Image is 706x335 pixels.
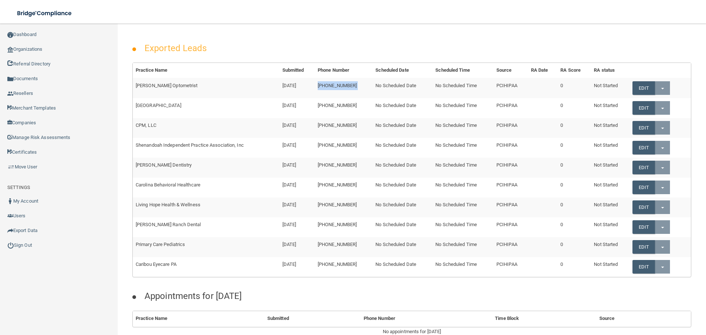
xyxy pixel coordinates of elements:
td: PCIHIPAA [493,118,528,138]
td: 0 [557,257,591,277]
td: PCIHIPAA [493,138,528,158]
td: [PERSON_NAME] Dentistry [133,158,279,178]
th: RA Score [557,63,591,78]
td: [PHONE_NUMBER] [315,98,372,118]
td: [PHONE_NUMBER] [315,197,372,217]
td: [DATE] [279,217,315,237]
td: 0 [557,178,591,197]
td: PCIHIPAA [493,78,528,98]
img: bridge_compliance_login_screen.278c3ca4.svg [11,6,79,21]
th: Phone Number [315,63,372,78]
th: Submitted [264,311,361,326]
td: No Scheduled Time [432,158,493,178]
img: icon-export.b9366987.png [7,228,13,234]
a: Edit [632,161,655,174]
a: Edit [632,181,655,194]
td: PCIHIPAA [493,178,528,197]
td: No Scheduled Time [432,217,493,237]
td: Primary Care Pediatrics [133,237,279,257]
th: Phone Number [361,311,492,326]
td: Carolina Behavioral Healthcare [133,178,279,197]
td: No Scheduled Date [372,98,432,118]
td: [DATE] [279,138,315,158]
td: Not Started [591,138,629,158]
td: 0 [557,118,591,138]
td: Not Started [591,158,629,178]
td: PCIHIPAA [493,98,528,118]
a: Edit [632,121,655,135]
td: [PHONE_NUMBER] [315,217,372,237]
a: Edit [632,220,655,234]
td: No Scheduled Time [432,78,493,98]
img: organization-icon.f8decf85.png [7,47,13,53]
td: [DATE] [279,98,315,118]
td: [DATE] [279,158,315,178]
iframe: Drift Widget Chat Controller [579,283,697,312]
td: Living Hope Health & Wellness [133,197,279,217]
td: No Scheduled Time [432,237,493,257]
td: 0 [557,138,591,158]
td: 0 [557,197,591,217]
td: Not Started [591,237,629,257]
td: No Scheduled Date [372,138,432,158]
a: Edit [632,240,655,254]
th: Practice Name [133,63,279,78]
td: Not Started [591,197,629,217]
h2: Exported Leads [137,38,214,58]
th: Scheduled Time [432,63,493,78]
td: Not Started [591,78,629,98]
td: Caribou Eyecare PA [133,257,279,277]
td: PCIHIPAA [493,237,528,257]
td: [DATE] [279,237,315,257]
th: Scheduled Date [372,63,432,78]
td: No Scheduled Date [372,118,432,138]
a: Edit [632,260,655,274]
td: [DATE] [279,178,315,197]
td: [PHONE_NUMBER] [315,257,372,277]
td: Not Started [591,217,629,237]
img: ic_dashboard_dark.d01f4a41.png [7,32,13,38]
img: briefcase.64adab9b.png [7,163,15,171]
td: No Scheduled Date [372,178,432,197]
td: No Scheduled Date [372,257,432,277]
img: icon-documents.8dae5593.png [7,76,13,82]
td: No Scheduled Date [372,217,432,237]
th: Time Block [492,311,596,326]
td: CPM, LLC [133,118,279,138]
td: [PHONE_NUMBER] [315,118,372,138]
th: RA Date [528,63,558,78]
th: RA status [591,63,629,78]
img: ic_reseller.de258add.png [7,91,13,97]
td: [PHONE_NUMBER] [315,158,372,178]
img: ic_user_dark.df1a06c3.png [7,198,13,204]
td: 0 [557,78,591,98]
td: [PHONE_NUMBER] [315,237,372,257]
td: No Scheduled Date [372,197,432,217]
th: Submitted [279,63,315,78]
td: [DATE] [279,257,315,277]
td: No Scheduled Time [432,118,493,138]
td: 0 [557,217,591,237]
a: Edit [632,81,655,95]
th: Source [493,63,528,78]
td: Not Started [591,118,629,138]
td: No Scheduled Time [432,178,493,197]
a: Edit [632,141,655,154]
td: 0 [557,158,591,178]
th: Practice Name [133,311,264,326]
td: No Scheduled Time [432,257,493,277]
td: Not Started [591,98,629,118]
td: No Scheduled Date [372,158,432,178]
td: PCIHIPAA [493,217,528,237]
td: [DATE] [279,118,315,138]
label: SETTINGS [7,183,30,192]
td: Shenandoah Independent Practice Association, Inc [133,138,279,158]
a: Edit [632,200,655,214]
td: No Scheduled Time [432,197,493,217]
td: Not Started [591,178,629,197]
td: [PERSON_NAME] Optometrist [133,78,279,98]
a: Edit [632,101,655,115]
td: [PHONE_NUMBER] [315,78,372,98]
td: No Scheduled Time [432,138,493,158]
td: [DATE] [279,197,315,217]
